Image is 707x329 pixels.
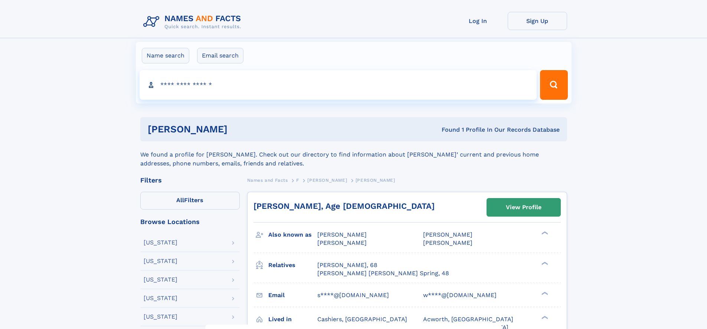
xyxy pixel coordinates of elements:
[508,12,567,30] a: Sign Up
[253,201,435,211] a: [PERSON_NAME], Age [DEMOGRAPHIC_DATA]
[307,175,347,185] a: [PERSON_NAME]
[148,125,335,134] h1: [PERSON_NAME]
[540,231,549,236] div: ❯
[268,289,317,302] h3: Email
[540,315,549,320] div: ❯
[540,291,549,296] div: ❯
[296,178,299,183] span: F
[317,316,407,323] span: Cashiers, [GEOGRAPHIC_DATA]
[140,70,537,100] input: search input
[487,198,560,216] a: View Profile
[423,231,472,238] span: [PERSON_NAME]
[142,48,189,63] label: Name search
[144,258,177,264] div: [US_STATE]
[317,261,377,269] a: [PERSON_NAME], 68
[247,175,288,185] a: Names and Facts
[197,48,243,63] label: Email search
[307,178,347,183] span: [PERSON_NAME]
[140,177,240,184] div: Filters
[144,314,177,320] div: [US_STATE]
[317,231,367,238] span: [PERSON_NAME]
[317,269,449,277] a: [PERSON_NAME] [PERSON_NAME] Spring, 48
[356,178,395,183] span: [PERSON_NAME]
[506,199,541,216] div: View Profile
[140,192,240,210] label: Filters
[448,12,508,30] a: Log In
[423,239,472,246] span: [PERSON_NAME]
[334,126,560,134] div: Found 1 Profile In Our Records Database
[268,313,317,326] h3: Lived in
[144,277,177,283] div: [US_STATE]
[540,70,567,100] button: Search Button
[144,240,177,246] div: [US_STATE]
[296,175,299,185] a: F
[140,141,567,168] div: We found a profile for [PERSON_NAME]. Check out our directory to find information about [PERSON_N...
[317,239,367,246] span: [PERSON_NAME]
[140,218,240,225] div: Browse Locations
[144,295,177,301] div: [US_STATE]
[268,259,317,272] h3: Relatives
[268,228,317,241] h3: Also known as
[540,261,549,266] div: ❯
[140,12,247,32] img: Logo Names and Facts
[176,197,184,204] span: All
[423,316,513,323] span: Acworth, [GEOGRAPHIC_DATA]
